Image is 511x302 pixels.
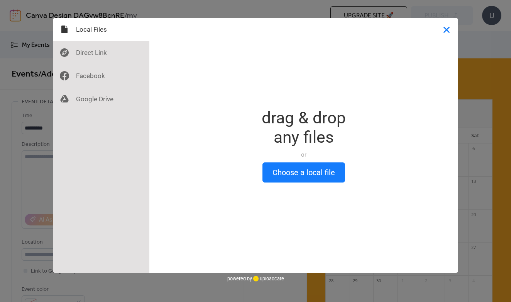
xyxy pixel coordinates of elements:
[53,18,149,41] div: Local Files
[435,18,458,41] button: Close
[53,87,149,111] div: Google Drive
[262,162,345,183] button: Choose a local file
[262,151,346,159] div: or
[227,273,284,285] div: powered by
[262,108,346,147] div: drag & drop any files
[53,41,149,64] div: Direct Link
[252,276,284,282] a: uploadcare
[53,64,149,87] div: Facebook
